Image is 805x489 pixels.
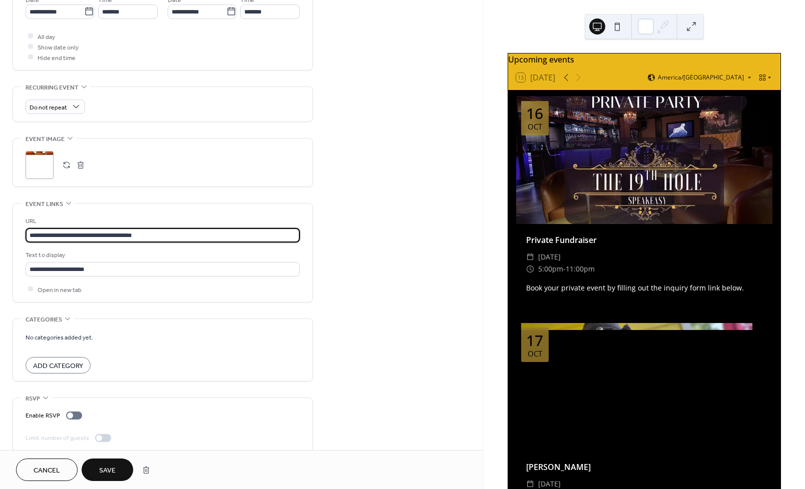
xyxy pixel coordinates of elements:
div: 17 [526,333,543,348]
button: Cancel [16,458,78,481]
span: - [563,263,566,275]
div: Oct [528,123,542,130]
a: [PERSON_NAME] [526,461,591,472]
span: Save [99,465,116,476]
span: Open in new tab [38,284,82,295]
span: Do not repeat [30,101,67,113]
span: Add Category [33,360,83,371]
span: All day [38,31,55,42]
span: Hide end time [38,52,76,63]
div: Text to display [26,250,298,260]
div: Book your private event by filling out the inquiry form link below. [516,282,772,293]
button: Add Category [26,357,91,373]
div: Private Fundraiser [516,234,772,246]
span: No categories added yet. [26,332,93,342]
span: 5:00pm [538,263,563,275]
div: 16 [526,106,543,121]
span: 11:00pm [566,263,595,275]
div: ; [26,151,54,179]
span: Cancel [34,465,60,476]
span: Event image [26,134,65,144]
span: Categories [26,314,62,325]
button: Save [82,458,133,481]
div: ​ [526,263,534,275]
div: URL [26,216,298,226]
span: RSVP [26,393,40,404]
span: Show date only [38,42,79,52]
span: America/[GEOGRAPHIC_DATA] [658,74,744,80]
div: Upcoming events [508,53,780,65]
div: Limit number of guests [26,433,89,443]
div: Enable RSVP [26,410,60,421]
div: ​ [526,251,534,263]
span: Event links [26,199,63,209]
div: Oct [528,350,542,357]
span: Recurring event [26,82,79,93]
span: [DATE] [538,251,561,263]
